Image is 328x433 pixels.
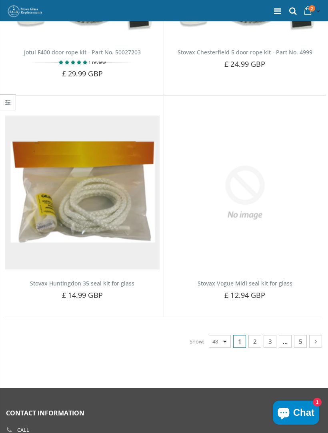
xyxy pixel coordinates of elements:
[198,279,292,287] a: Stovax Vogue Midi seal kit for glass
[30,279,134,287] a: Stovax Huntingdon 35 seal kit for glass
[302,4,322,19] a: 2
[279,335,292,348] span: …
[294,335,307,348] a: 5
[5,116,160,270] img: Stovax Huntingdon 35 seal kit for glass
[178,48,312,56] a: Stovax Chesterfield 5 door rope kit - Part No. 4999
[6,409,84,417] span: Contact Information
[248,335,261,348] a: 2
[224,290,265,300] span: £ 12.94 GBP
[190,335,204,348] span: Show:
[224,59,265,69] span: £ 24.99 GBP
[17,427,29,433] b: Call
[264,335,276,348] a: 3
[309,5,315,12] span: 2
[270,401,322,427] inbox-online-store-chat: Shopify online store chat
[7,5,43,18] img: Stove Glass Replacement
[62,290,103,300] span: £ 14.99 GBP
[59,59,88,65] span: 5.00 stars
[88,59,106,65] span: 1 review
[62,69,103,78] span: £ 29.99 GBP
[24,48,141,56] a: Jotul F400 door rope kit - Part No. 50027203
[233,335,246,348] span: 1
[274,6,281,16] a: Menu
